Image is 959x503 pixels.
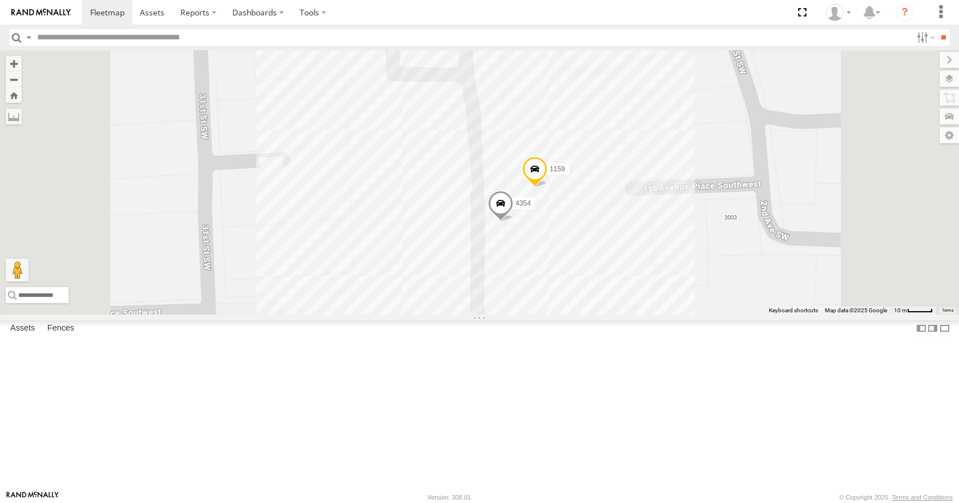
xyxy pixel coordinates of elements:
button: Zoom Home [6,87,22,103]
label: Measure [6,108,22,124]
label: Assets [5,321,41,337]
a: Visit our Website [6,492,59,503]
label: Dock Summary Table to the Left [916,320,927,337]
i: ? [896,3,914,22]
label: Dock Summary Table to the Right [927,320,938,337]
label: Search Filter Options [912,29,937,46]
label: Search Query [24,29,33,46]
a: Terms and Conditions [892,494,953,501]
a: Terms (opens in new tab) [942,308,954,312]
div: Version: 308.01 [428,494,471,501]
img: rand-logo.svg [11,9,71,17]
span: 1159 [550,165,565,173]
button: Keyboard shortcuts [769,307,818,315]
button: Map Scale: 10 m per 41 pixels [890,307,936,315]
div: © Copyright 2025 - [839,494,953,501]
button: Zoom out [6,71,22,87]
label: Hide Summary Table [939,320,950,337]
button: Zoom in [6,56,22,71]
span: 10 m [894,307,907,313]
span: Map data ©2025 Google [825,307,887,313]
label: Map Settings [940,127,959,143]
span: 4354 [515,199,531,207]
div: Summer Walker [822,4,855,21]
button: Drag Pegman onto the map to open Street View [6,259,29,281]
label: Fences [42,321,80,337]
